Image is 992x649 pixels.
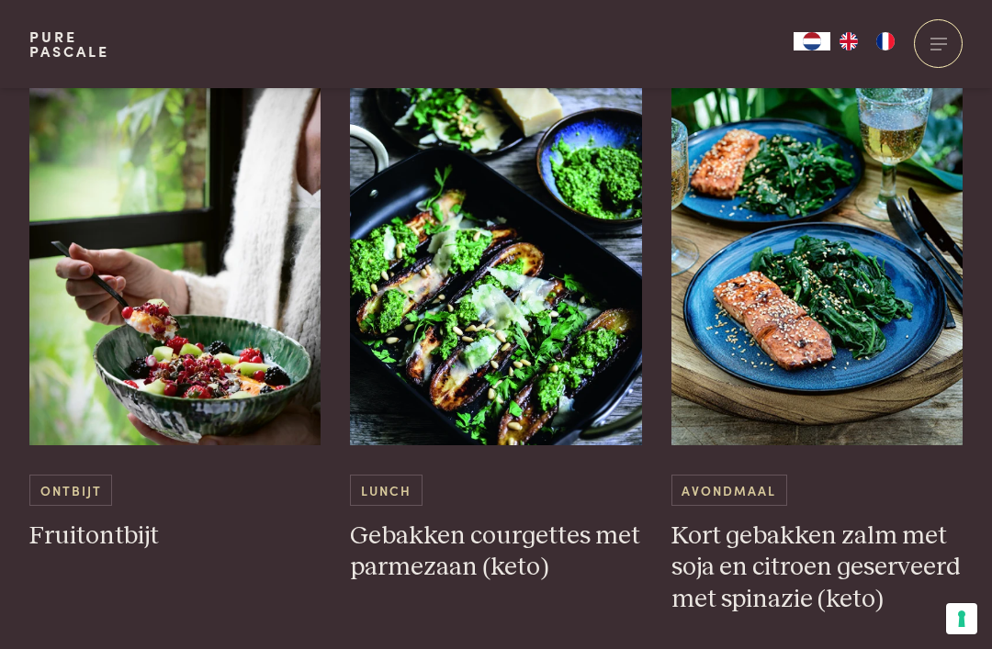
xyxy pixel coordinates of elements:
aside: Language selected: Nederlands [794,32,904,50]
h3: Kort gebakken zalm met soja en citroen geserveerd met spinazie (keto) [671,520,964,616]
a: Fruitontbijt Ontbijt Fruitontbijt [29,78,321,552]
a: PurePascale [29,29,109,59]
span: Avondmaal [671,475,787,505]
h3: Fruitontbijt [29,520,321,553]
div: Language [794,32,830,50]
ul: Language list [830,32,904,50]
button: Uw voorkeuren voor toestemming voor trackingtechnologieën [946,603,977,634]
img: Gebakken courgettes met parmezaan (keto) [350,78,642,445]
img: Kort gebakken zalm met soja en citroen geserveerd met spinazie (keto) [671,78,964,445]
span: Ontbijt [29,475,112,505]
a: FR [867,32,904,50]
a: EN [830,32,867,50]
a: NL [794,32,830,50]
span: Lunch [350,475,422,505]
a: Gebakken courgettes met parmezaan (keto) Lunch Gebakken courgettes met parmezaan (keto) [350,78,642,583]
a: Kort gebakken zalm met soja en citroen geserveerd met spinazie (keto) Avondmaal Kort gebakken zal... [671,78,964,615]
h3: Gebakken courgettes met parmezaan (keto) [350,520,642,584]
img: Fruitontbijt [29,78,321,445]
